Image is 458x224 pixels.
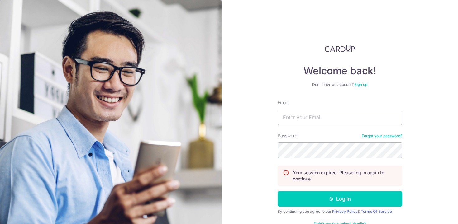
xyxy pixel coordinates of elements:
[361,209,392,214] a: Terms Of Service
[278,100,288,106] label: Email
[325,45,355,52] img: CardUp Logo
[278,65,402,77] h4: Welcome back!
[278,133,298,139] label: Password
[362,133,402,138] a: Forgot your password?
[278,82,402,87] div: Don’t have an account?
[354,82,367,87] a: Sign up
[278,191,402,207] button: Log in
[278,209,402,214] div: By continuing you agree to our &
[332,209,358,214] a: Privacy Policy
[278,110,402,125] input: Enter your Email
[293,170,397,182] p: Your session expired. Please log in again to continue.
